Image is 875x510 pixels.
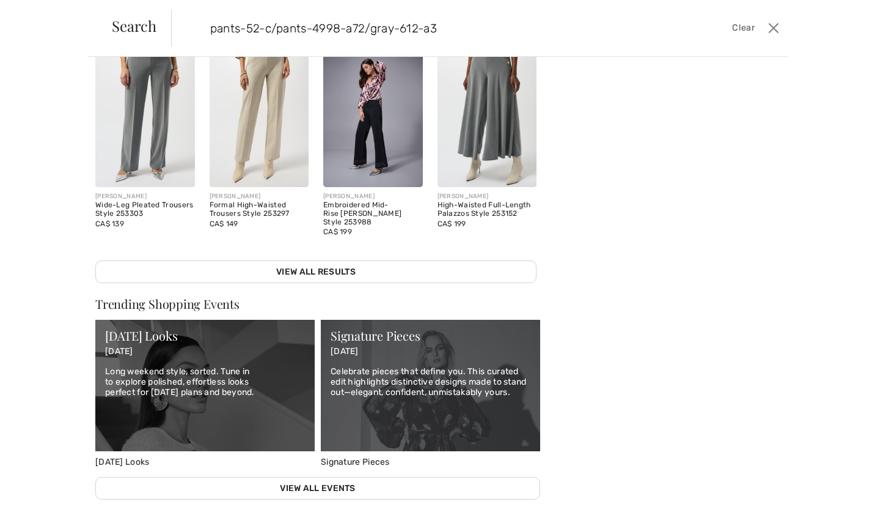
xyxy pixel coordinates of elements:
p: [DATE] [331,347,530,357]
a: Labor Day Looks [DATE] Looks [DATE] Long weekend style, sorted. Tune in to explore polished, effo... [95,320,315,467]
span: CA$ 139 [95,220,124,228]
div: [PERSON_NAME] [437,192,537,201]
div: [PERSON_NAME] [323,192,423,201]
div: Signature Pieces [331,330,530,342]
p: Long weekend style, sorted. Tune in to explore polished, effortless looks perfect for [DATE] plan... [105,367,305,397]
div: [DATE] Looks [105,330,305,342]
div: Embroidered Mid-Rise [PERSON_NAME] Style 253988 [323,201,423,226]
button: Close [764,18,783,38]
p: Celebrate pieces that define you. This curated edit highlights distinctive designs made to stand ... [331,367,530,397]
input: TYPE TO SEARCH [201,10,624,46]
span: CA$ 199 [323,227,352,236]
span: Clear [732,21,755,35]
img: Embroidered Mid-Rise Jean Style 253988. Charcoal Grey [323,38,423,187]
div: Wide-Leg Pleated Trousers Style 253303 [95,201,195,218]
div: [PERSON_NAME] [210,192,309,201]
p: [DATE] [105,347,305,357]
div: Trending Shopping Events [95,298,540,310]
span: Chat [27,9,52,20]
a: View All Events [95,477,540,500]
span: CA$ 149 [210,220,238,228]
span: Signature Pieces [321,457,390,467]
div: High-Waisted Full-Length Palazzos Style 253152 [437,201,537,218]
img: High-Waisted Full-Length Palazzos Style 253152. Grey melange [437,38,537,187]
span: CA$ 199 [437,220,466,228]
div: [PERSON_NAME] [95,192,195,201]
div: Formal High-Waisted Trousers Style 253297 [210,201,309,218]
a: Signature Pieces Signature Pieces [DATE] Celebrate pieces that define you. This curated edit high... [321,320,540,467]
img: Formal High-Waisted Trousers Style 253297. Grey melange [210,38,309,187]
img: Wide-Leg Pleated Trousers Style 253303. Grey melange [95,38,195,187]
span: Search [112,18,156,33]
span: [DATE] Looks [95,457,150,467]
a: View All Results [95,261,536,283]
